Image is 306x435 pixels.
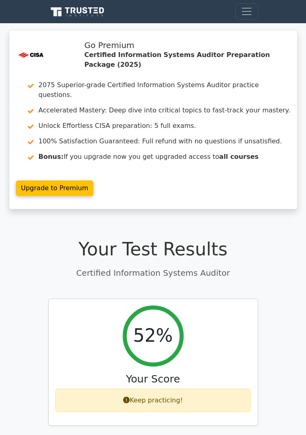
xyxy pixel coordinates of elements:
[235,3,258,20] button: Toggle navigation
[55,373,251,385] h3: Your Score
[55,389,251,412] div: Keep practicing!
[16,180,94,196] a: Upgrade to Premium
[48,239,258,260] h1: Your Test Results
[48,267,258,279] p: Certified Information Systems Auditor
[133,325,173,347] h2: 52%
